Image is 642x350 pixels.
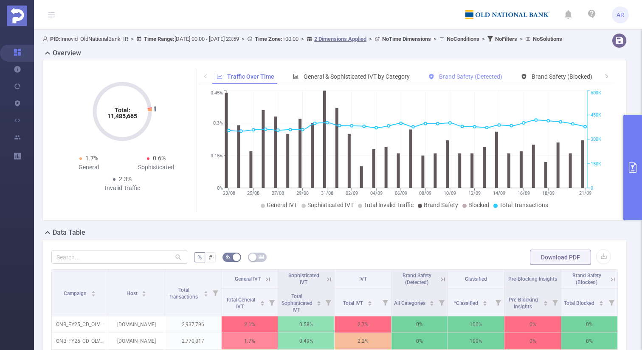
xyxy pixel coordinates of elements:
span: Total Transactions [169,287,199,300]
tspan: 16/09 [517,191,529,196]
i: icon: left [203,74,208,79]
p: 0.49% [278,333,334,349]
p: 2.1% [222,316,278,333]
tspan: 150K [591,161,601,167]
img: Protected Media [7,6,27,26]
span: General & Sophisticated IVT by Category [304,73,410,80]
i: icon: caret-down [543,302,548,305]
b: Time Range: [144,36,175,42]
span: Host [127,290,139,296]
div: Sort [367,299,372,304]
tspan: 0.15% [211,153,223,159]
div: Sort [203,290,208,295]
p: 1.7% [222,333,278,349]
p: 0% [561,333,617,349]
i: icon: caret-down [430,302,434,305]
div: Sort [91,290,96,295]
b: Time Zone: [255,36,282,42]
h2: Overview [53,48,81,58]
span: All Categories [394,300,427,306]
span: Total General IVT [226,297,255,310]
span: Blocked [468,202,489,208]
i: icon: caret-up [91,290,96,292]
span: % [197,254,202,261]
div: Sort [141,290,146,295]
span: Campaign [64,290,88,296]
tspan: 0.3% [213,120,223,126]
p: 2.7% [335,316,391,333]
span: Classified [465,276,487,282]
span: Brand Safety [424,202,458,208]
span: General IVT [235,276,261,282]
i: icon: caret-down [260,302,265,305]
span: > [239,36,247,42]
span: 1.7% [85,155,98,162]
span: Total IVT [343,300,364,306]
p: 2.2% [335,333,391,349]
span: 2.3% [119,176,132,182]
b: No Solutions [533,36,562,42]
i: icon: caret-down [142,293,146,296]
p: 0.58% [278,316,334,333]
tspan: 25/08 [247,191,259,196]
div: Sophisticated [122,163,190,172]
i: icon: caret-up [317,299,321,302]
b: PID: [50,36,60,42]
span: Total Invalid Traffic [364,202,414,208]
tspan: 600K [591,91,601,96]
i: icon: caret-down [91,293,96,296]
span: > [128,36,136,42]
p: 2,937,796 [165,316,221,333]
span: Total Transactions [499,202,548,208]
i: icon: line-chart [217,74,222,80]
tspan: 04/09 [370,191,382,196]
i: Filter menu [549,289,561,316]
span: *Classified [454,300,479,306]
i: icon: bg-colors [225,254,231,259]
p: ONB_FY25_CD_OLV_ALLMarkets [215843] [52,316,108,333]
i: Filter menu [266,289,278,316]
i: Filter menu [209,270,221,316]
span: # [208,254,212,261]
b: No Time Dimensions [382,36,431,42]
span: Total Blocked [564,300,596,306]
p: 0% [391,333,448,349]
span: IVT [359,276,367,282]
span: Sophisticated IVT [288,273,319,285]
div: General [55,163,122,172]
tspan: 29/08 [296,191,309,196]
p: 0% [561,316,617,333]
i: icon: caret-up [543,299,548,302]
i: Filter menu [379,289,391,316]
span: Brand Safety (Blocked) [572,273,601,285]
i: icon: caret-up [142,290,146,292]
span: 0.6% [153,155,166,162]
tspan: 08/09 [419,191,431,196]
div: Sort [599,299,604,304]
span: > [479,36,487,42]
div: Sort [543,299,548,304]
span: Pre-Blocking Insights [509,297,538,310]
span: Brand Safety (Detected) [439,73,502,80]
tspan: 31/08 [321,191,333,196]
i: icon: caret-up [483,299,487,302]
b: No Filters [495,36,517,42]
i: icon: caret-up [260,299,265,302]
tspan: 0.45% [211,91,223,96]
tspan: 02/09 [345,191,358,196]
i: icon: caret-down [203,293,208,296]
tspan: 0% [217,185,223,191]
i: icon: caret-down [317,302,321,305]
span: > [431,36,439,42]
p: 0% [391,316,448,333]
span: Brand Safety (Blocked) [532,73,592,80]
tspan: 06/09 [394,191,407,196]
p: [DOMAIN_NAME] [108,316,164,333]
span: AR [617,6,624,23]
span: Pre-Blocking Insights [508,276,557,282]
i: icon: user [42,36,50,42]
p: 0% [504,316,560,333]
tspan: 23/08 [222,191,235,196]
i: icon: table [259,254,264,259]
i: icon: caret-up [203,290,208,292]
